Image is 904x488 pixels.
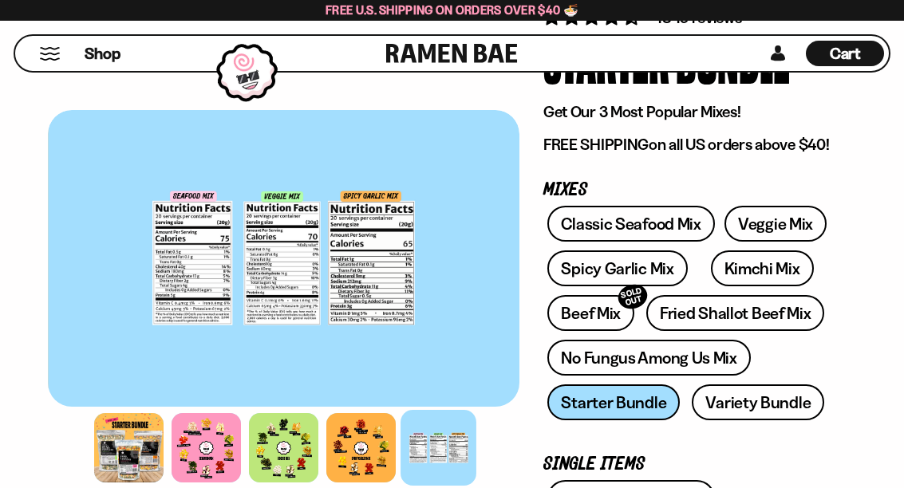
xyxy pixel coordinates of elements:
[692,384,824,420] a: Variety Bundle
[543,102,832,122] p: Get Our 3 Most Popular Mixes!
[676,29,790,89] div: Bundle
[547,295,634,331] a: Beef MixSOLD OUT
[85,41,120,66] a: Shop
[615,281,650,313] div: SOLD OUT
[724,206,827,242] a: Veggie Mix
[543,29,669,89] div: Starter
[547,340,750,376] a: No Fungus Among Us Mix
[543,183,832,198] p: Mixes
[806,36,884,71] a: Cart
[547,206,714,242] a: Classic Seafood Mix
[830,44,861,63] span: Cart
[711,250,814,286] a: Kimchi Mix
[543,135,832,155] p: on all US orders above $40!
[646,295,824,331] a: Fried Shallot Beef Mix
[547,250,687,286] a: Spicy Garlic Mix
[543,135,649,154] strong: FREE SHIPPING
[543,457,832,472] p: Single Items
[326,2,578,18] span: Free U.S. Shipping on Orders over $40 🍜
[39,47,61,61] button: Mobile Menu Trigger
[85,43,120,65] span: Shop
